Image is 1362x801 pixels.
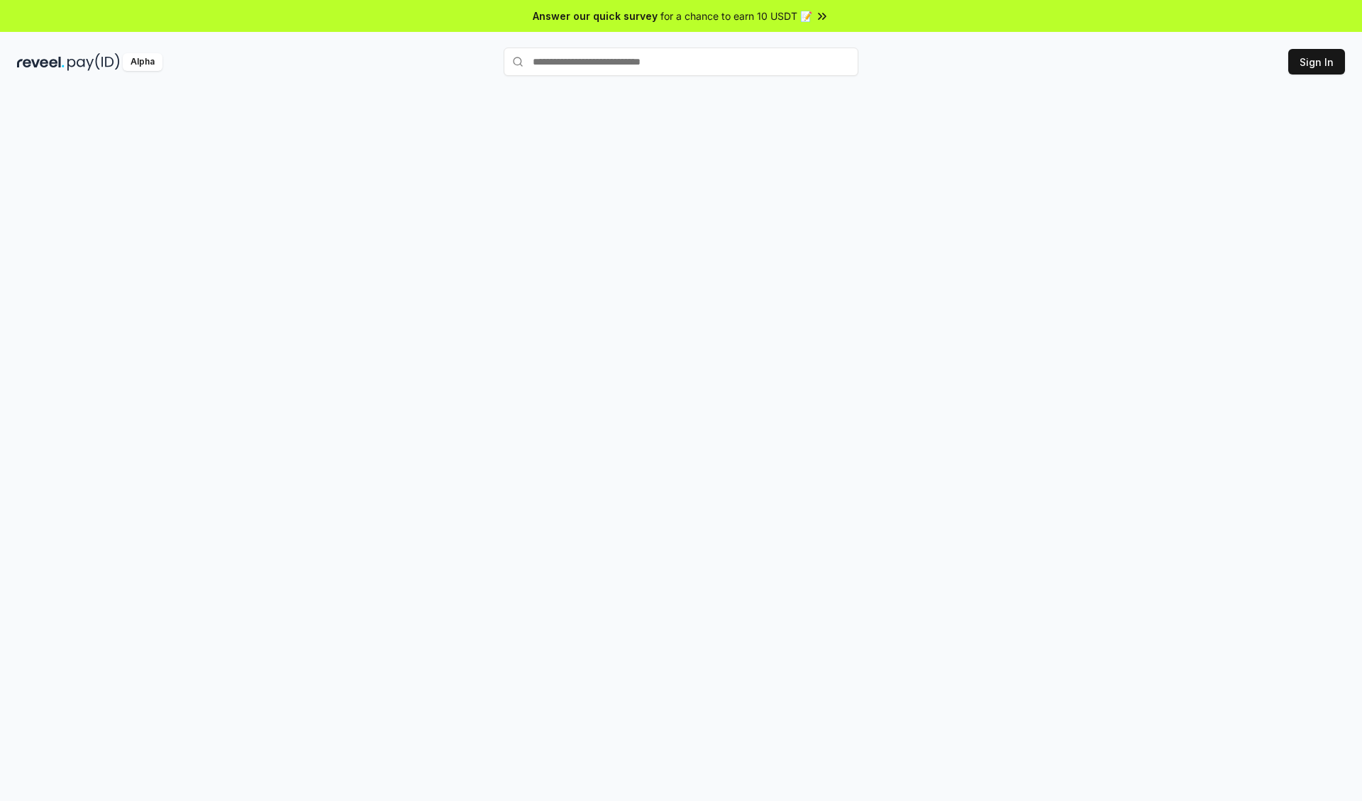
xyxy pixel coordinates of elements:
img: reveel_dark [17,53,65,71]
button: Sign In [1288,49,1345,74]
img: pay_id [67,53,120,71]
div: Alpha [123,53,162,71]
span: for a chance to earn 10 USDT 📝 [660,9,812,23]
span: Answer our quick survey [533,9,658,23]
